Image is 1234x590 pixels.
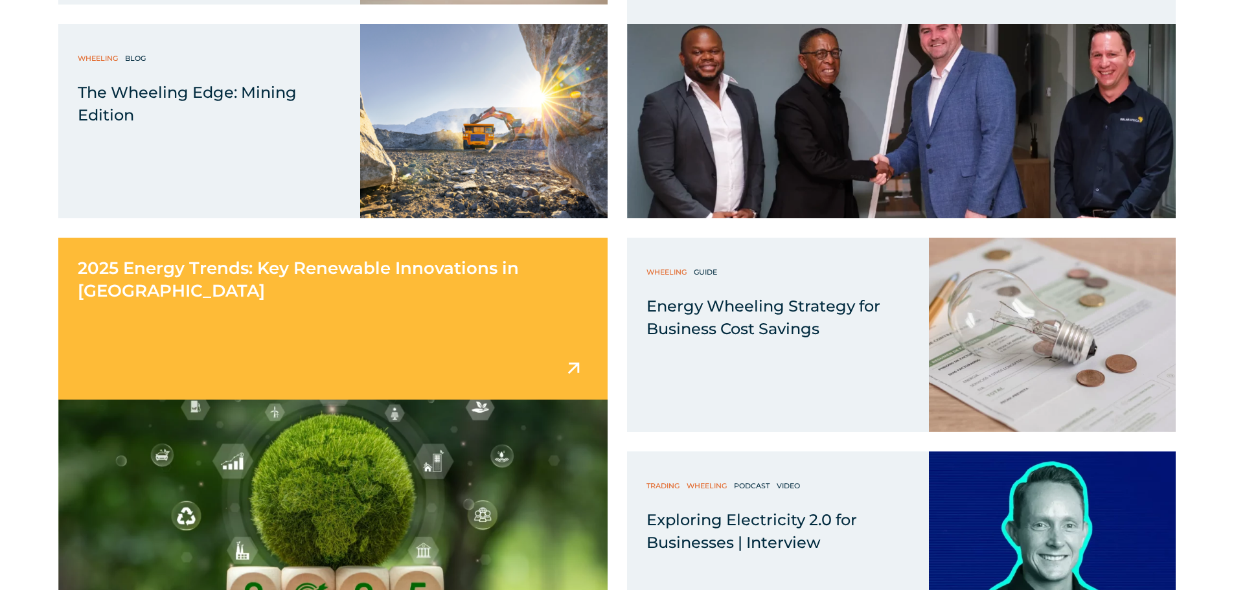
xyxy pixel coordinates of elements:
[646,297,880,338] span: Energy Wheeling Strategy for Business Cost Savings
[78,83,297,124] span: The Wheeling Edge: Mining Edition ​
[646,479,683,492] a: Trading
[125,52,149,65] a: Blog
[78,52,121,65] a: Wheeling
[627,24,1176,218] img: SolarAfrica Secures 60 MW Deal with POWERX | Solar Energy News
[929,238,1176,432] img: LIVE | Energy Wheeling Strategy for Business Cost Savings
[646,510,857,552] span: Exploring Electricity 2.0 for Businesses | Interview
[562,357,585,380] img: arrow icon
[360,24,607,218] img: LIVE | The Wheeling Edge: Mining Edition
[646,266,690,278] a: Wheeling
[78,258,519,301] span: 2025 Energy Trends: Key Renewable Innovations in [GEOGRAPHIC_DATA]
[777,479,803,492] a: Video
[687,479,730,492] a: Wheeling
[694,266,720,278] a: Guide
[734,479,773,492] a: Podcast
